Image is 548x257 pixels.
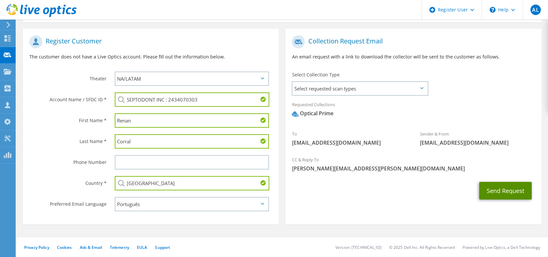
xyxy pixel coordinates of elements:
[24,245,49,250] a: Privacy Policy
[292,110,333,117] div: Optical Prime
[389,245,455,250] li: © 2025 Dell Inc. All Rights Reserved
[29,72,107,82] label: Theater
[155,245,170,250] a: Support
[29,197,107,207] label: Preferred Email Language
[292,35,531,48] h1: Collection Request Email
[479,182,532,200] button: Send Request
[292,139,407,146] span: [EMAIL_ADDRESS][DOMAIN_NAME]
[335,245,381,250] li: Version: [TECHNICAL_ID]
[57,245,72,250] a: Cookies
[29,113,107,124] label: First Name *
[490,7,496,13] svg: \n
[29,134,107,145] label: Last Name *
[137,245,147,250] a: EULA
[29,53,272,60] p: The customer does not have a Live Optics account. Please fill out the information below.
[463,245,540,250] li: Powered by Live Optics, a Dell Technology
[285,127,413,150] div: To
[29,176,107,186] label: Country *
[29,155,107,166] label: Phone Number
[285,98,541,124] div: Requested Collections
[420,139,535,146] span: [EMAIL_ADDRESS][DOMAIN_NAME]
[292,72,339,78] label: Select Collection Type
[29,35,269,48] h1: Register Customer
[292,165,535,172] span: [PERSON_NAME][EMAIL_ADDRESS][PERSON_NAME][DOMAIN_NAME]
[110,245,129,250] a: Telemetry
[413,127,541,150] div: Sender & From
[292,82,427,95] span: Select requested scan types
[292,53,535,60] p: An email request with a link to download the collector will be sent to the customer as follows.
[29,92,107,103] label: Account Name / SFDC ID *
[80,245,102,250] a: Ads & Email
[530,5,541,15] span: AL
[285,153,541,175] div: CC & Reply To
